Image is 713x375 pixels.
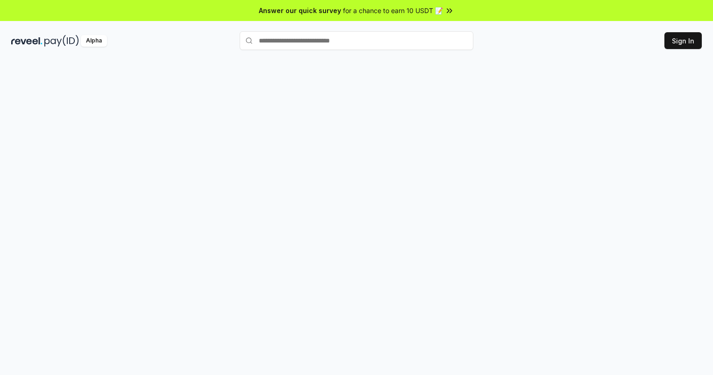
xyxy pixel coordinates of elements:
div: Alpha [81,35,107,47]
img: pay_id [44,35,79,47]
span: Answer our quick survey [259,6,341,15]
span: for a chance to earn 10 USDT 📝 [343,6,443,15]
button: Sign In [664,32,702,49]
img: reveel_dark [11,35,43,47]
